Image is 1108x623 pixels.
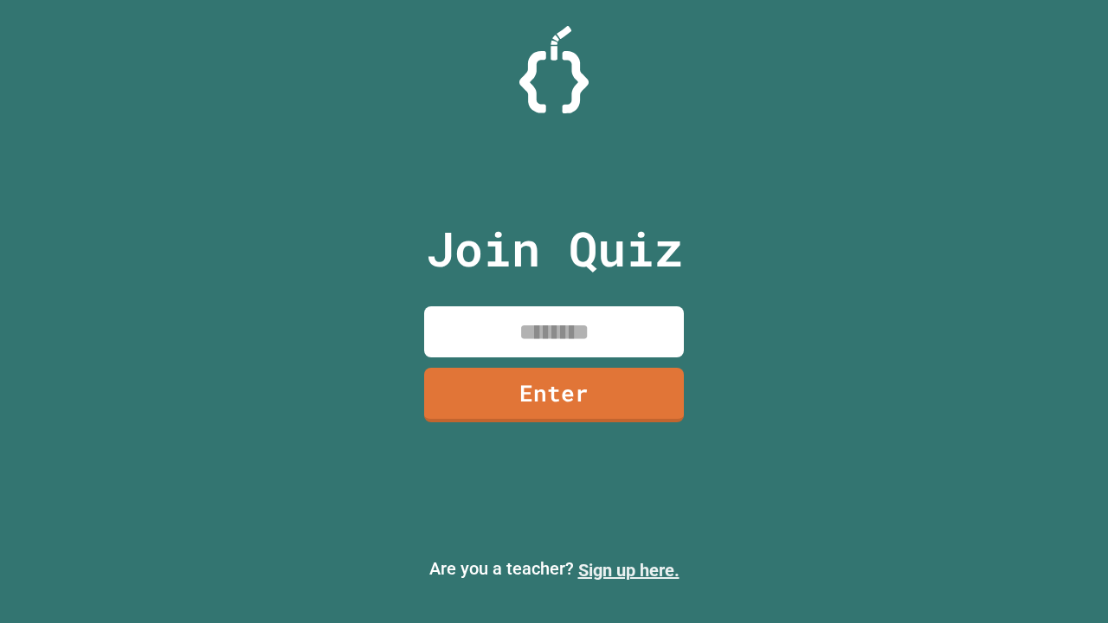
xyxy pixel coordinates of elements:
p: Are you a teacher? [14,556,1094,583]
iframe: chat widget [964,478,1091,552]
a: Enter [424,368,684,422]
img: Logo.svg [519,26,589,113]
a: Sign up here. [578,560,680,581]
p: Join Quiz [426,213,683,285]
iframe: chat widget [1035,554,1091,606]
